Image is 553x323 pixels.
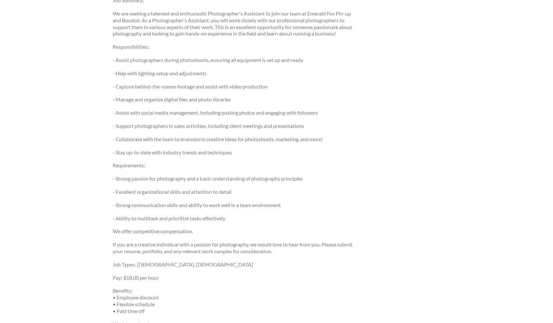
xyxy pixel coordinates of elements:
p: - Assist photographers during photoshoots, ensuring all equipment is set up and ready [113,57,356,64]
p: - Strong communication skills and ability to work well in a team environment [113,202,356,209]
p: - Ability to multitask and prioritize tasks effectively [113,215,356,222]
p: - Capture behind-the-scenes footage and assist with video production [113,83,356,90]
p: Requirements: [113,162,356,169]
p: Job Types: [DEMOGRAPHIC_DATA], [DEMOGRAPHIC_DATA] [113,261,356,268]
p: We are seeking a talented and enthusiastic Photographer's Assistant to join our team at Emerald F... [113,10,356,37]
p: - Support photographers in sales activities, including client meetings and presentations [113,123,356,130]
p: - Manage and organize digital files and photo libraries [113,96,356,103]
p: - Collaborate with the team to brainstorm creative ideas for photoshoots, marketing, and more! [113,136,356,143]
p: We offer competitive compensation. [113,228,356,235]
p: - Help with lighting setup and adjustments [113,70,356,77]
p: - Assist with social media management, including posting photos and engaging with followers [113,109,356,116]
p: Pay: $18.00 per hour [113,275,356,281]
p: - Excellent organizational skills and attention to detail [113,189,356,195]
p: - Stay up-to-date with industry trends and techniques [113,149,356,156]
p: Benefits: • Employee discount • Flexible schedule • Paid time off [113,287,356,314]
p: Responsibilities: [113,44,356,50]
p: - Strong passion for photography and a basic understanding of photography principles [113,175,356,182]
p: If you are a creative individual with a passion for photography, we would love to hear from you. ... [113,241,356,255]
